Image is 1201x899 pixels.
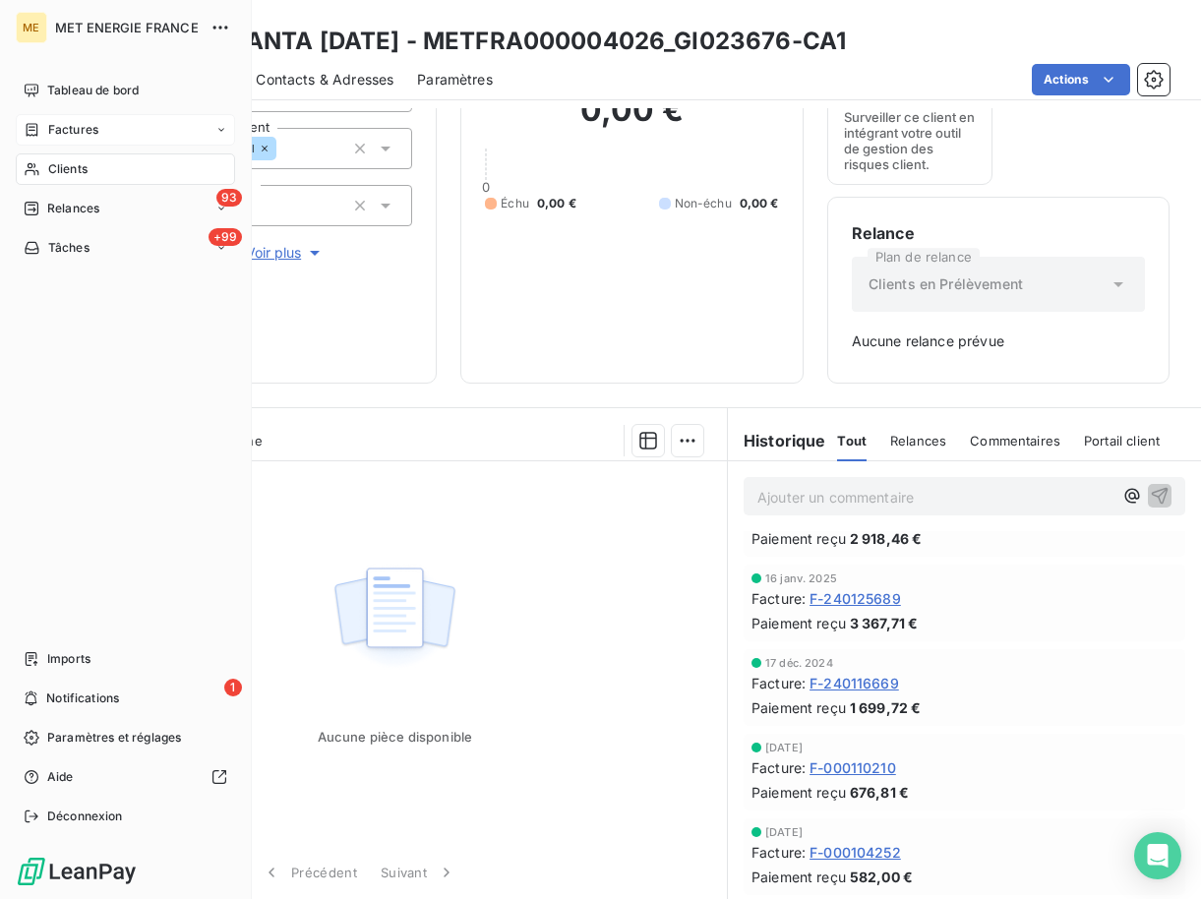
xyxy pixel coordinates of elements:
[810,673,899,693] span: F-240116669
[751,673,806,693] span: Facture :
[46,689,119,707] span: Notifications
[675,195,732,212] span: Non-échu
[850,613,919,633] span: 3 367,71 €
[47,768,74,786] span: Aide
[869,274,1023,294] span: Clients en Prélèvement
[765,742,803,753] span: [DATE]
[751,842,806,863] span: Facture :
[837,433,867,449] span: Tout
[47,729,181,747] span: Paramètres et réglages
[852,331,1145,351] span: Aucune relance prévue
[16,12,47,43] div: ME
[47,200,99,217] span: Relances
[751,867,846,887] span: Paiement reçu
[173,24,846,59] h3: SDC SANTA [DATE] - METFRA000004026_GI023676-CA1
[250,852,369,893] button: Précédent
[209,228,242,246] span: +99
[810,842,901,863] span: F-000104252
[47,82,139,99] span: Tableau de bord
[751,782,846,803] span: Paiement reçu
[256,70,393,90] span: Contacts & Adresses
[48,160,88,178] span: Clients
[827,33,992,185] button: Gestion du risqueSurveiller ce client en intégrant votre outil de gestion des risques client.
[751,757,806,778] span: Facture :
[970,433,1060,449] span: Commentaires
[482,179,490,195] span: 0
[844,109,976,172] span: Surveiller ce client en intégrant votre outil de gestion des risques client.
[852,221,1145,245] h6: Relance
[890,433,946,449] span: Relances
[850,782,909,803] span: 676,81 €
[537,195,576,212] span: 0,00 €
[740,195,779,212] span: 0,00 €
[765,826,803,838] span: [DATE]
[216,189,242,207] span: 93
[765,657,833,669] span: 17 déc. 2024
[810,757,896,778] span: F-000110210
[47,808,123,825] span: Déconnexion
[16,856,138,887] img: Logo LeanPay
[850,528,923,549] span: 2 918,46 €
[765,572,837,584] span: 16 janv. 2025
[369,852,468,893] button: Suivant
[16,761,235,793] a: Aide
[48,121,98,139] span: Factures
[751,528,846,549] span: Paiement reçu
[485,90,778,150] h2: 0,00 €
[810,588,901,609] span: F-240125689
[850,697,922,718] span: 1 699,72 €
[246,243,325,263] span: Voir plus
[224,679,242,696] span: 1
[1084,433,1160,449] span: Portail client
[276,140,292,157] input: Ajouter une valeur
[318,729,472,745] span: Aucune pièce disponible
[55,20,199,35] span: MET ENERGIE FRANCE
[1134,832,1181,879] div: Open Intercom Messenger
[158,242,412,264] button: Voir plus
[1032,64,1130,95] button: Actions
[331,557,457,679] img: Empty state
[850,867,913,887] span: 582,00 €
[417,70,493,90] span: Paramètres
[47,650,90,668] span: Imports
[751,697,846,718] span: Paiement reçu
[751,613,846,633] span: Paiement reçu
[501,195,529,212] span: Échu
[751,588,806,609] span: Facture :
[728,429,826,452] h6: Historique
[48,239,90,257] span: Tâches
